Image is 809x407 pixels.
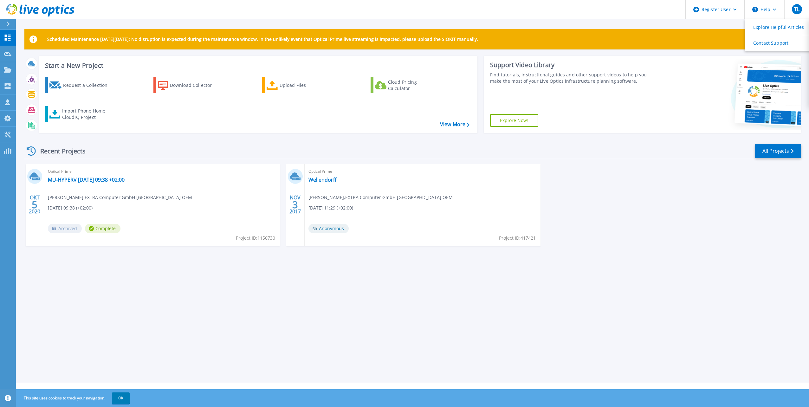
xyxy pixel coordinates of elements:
[440,121,469,127] a: View More
[63,79,114,92] div: Request a Collection
[371,77,441,93] a: Cloud Pricing Calculator
[153,77,224,93] a: Download Collector
[47,37,478,42] p: Scheduled Maintenance [DATE][DATE]: No disruption is expected during the maintenance window. In t...
[490,72,654,84] div: Find tutorials, instructional guides and other support videos to help you make the most of your L...
[45,62,469,69] h3: Start a New Project
[262,77,333,93] a: Upload Files
[755,144,801,158] a: All Projects
[48,177,125,183] a: MU-HYPERV [DATE] 09:38 +02:00
[32,202,37,207] span: 5
[490,114,538,127] a: Explore Now!
[308,168,537,175] span: Optical Prime
[499,235,536,242] span: Project ID: 417421
[289,193,301,216] div: NOV 2017
[48,204,93,211] span: [DATE] 09:38 (+02:00)
[29,193,41,216] div: OKT 2020
[236,235,275,242] span: Project ID: 1150730
[62,108,112,120] div: Import Phone Home CloudIQ Project
[308,224,349,233] span: Anonymous
[280,79,330,92] div: Upload Files
[794,7,799,12] span: TL
[48,168,276,175] span: Optical Prime
[45,77,116,93] a: Request a Collection
[308,194,453,201] span: [PERSON_NAME] , EXTRA Computer GmbH [GEOGRAPHIC_DATA] OEM
[24,143,94,159] div: Recent Projects
[48,224,82,233] span: Archived
[85,224,120,233] span: Complete
[112,392,130,404] button: OK
[292,202,298,207] span: 3
[490,61,654,69] div: Support Video Library
[17,392,130,404] span: This site uses cookies to track your navigation.
[388,79,439,92] div: Cloud Pricing Calculator
[170,79,221,92] div: Download Collector
[308,204,353,211] span: [DATE] 11:29 (+02:00)
[48,194,192,201] span: [PERSON_NAME] , EXTRA Computer GmbH [GEOGRAPHIC_DATA] OEM
[308,177,337,183] a: Wellendorff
